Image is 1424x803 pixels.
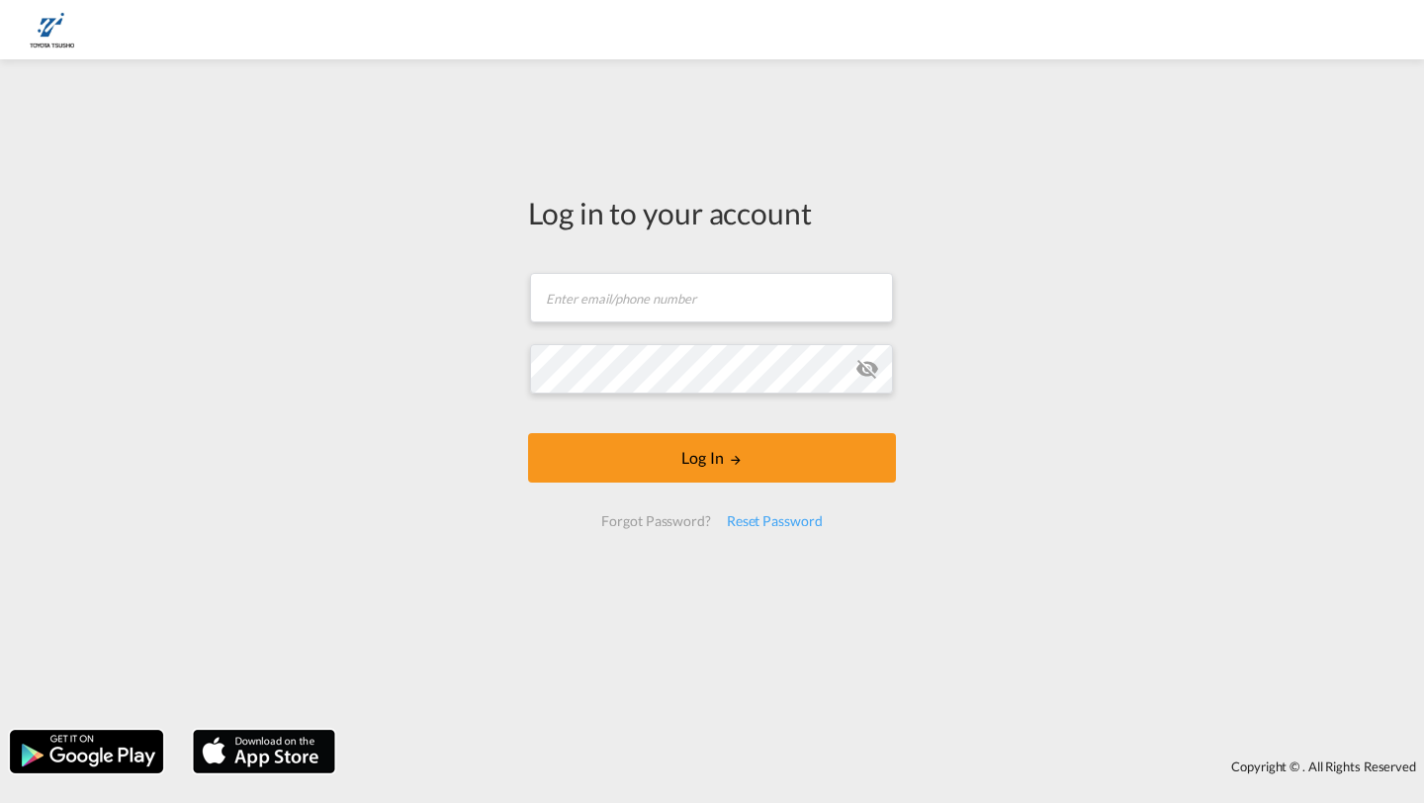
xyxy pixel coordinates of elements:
[8,728,165,775] img: google.png
[191,728,337,775] img: apple.png
[530,273,893,322] input: Enter email/phone number
[345,750,1424,783] div: Copyright © . All Rights Reserved
[528,192,896,233] div: Log in to your account
[593,503,718,539] div: Forgot Password?
[719,503,831,539] div: Reset Password
[30,8,74,52] img: 577889a07f4a11ecb22f9bd1bac799e3.JPG
[855,357,879,381] md-icon: icon-eye-off
[528,433,896,483] button: LOGIN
